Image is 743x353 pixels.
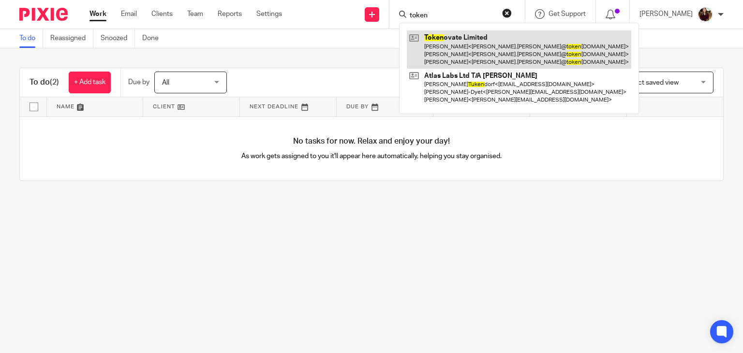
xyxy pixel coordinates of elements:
[162,79,169,86] span: All
[89,9,106,19] a: Work
[502,8,512,18] button: Clear
[549,11,586,17] span: Get Support
[639,9,693,19] p: [PERSON_NAME]
[142,29,166,48] a: Done
[698,7,713,22] img: MaxAcc_Sep21_ElliDeanPhoto_030.jpg
[50,78,59,86] span: (2)
[624,79,679,86] span: Select saved view
[196,151,548,161] p: As work gets assigned to you it'll appear here automatically, helping you stay organised.
[121,9,137,19] a: Email
[50,29,93,48] a: Reassigned
[218,9,242,19] a: Reports
[256,9,282,19] a: Settings
[151,9,173,19] a: Clients
[128,77,149,87] p: Due by
[19,29,43,48] a: To do
[409,12,496,20] input: Search
[30,77,59,88] h1: To do
[101,29,135,48] a: Snoozed
[69,72,111,93] a: + Add task
[187,9,203,19] a: Team
[19,8,68,21] img: Pixie
[20,136,723,147] h4: No tasks for now. Relax and enjoy your day!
